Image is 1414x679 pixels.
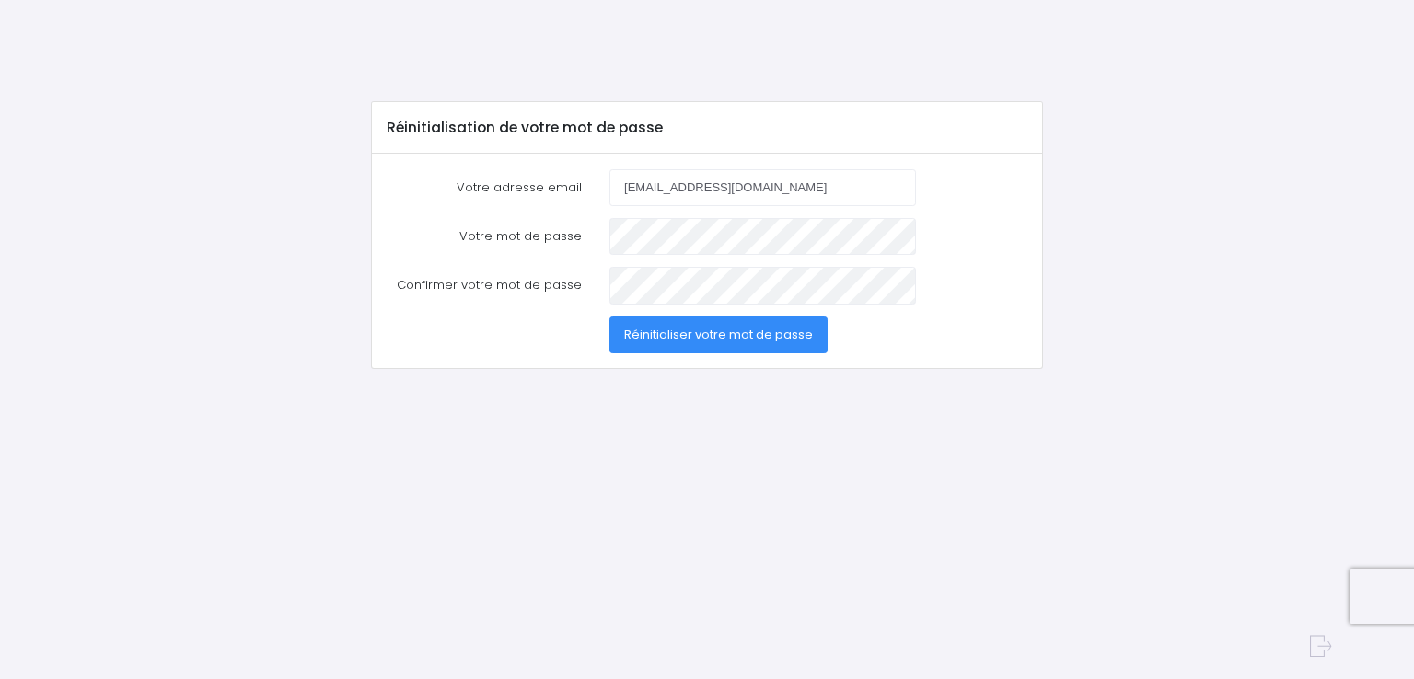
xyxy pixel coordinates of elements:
span: Réinitialiser votre mot de passe [624,326,813,343]
label: Confirmer votre mot de passe [373,267,596,304]
div: Réinitialisation de votre mot de passe [372,102,1042,154]
label: Votre adresse email [373,169,596,206]
button: Réinitialiser votre mot de passe [609,316,828,353]
label: Votre mot de passe [373,218,596,255]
